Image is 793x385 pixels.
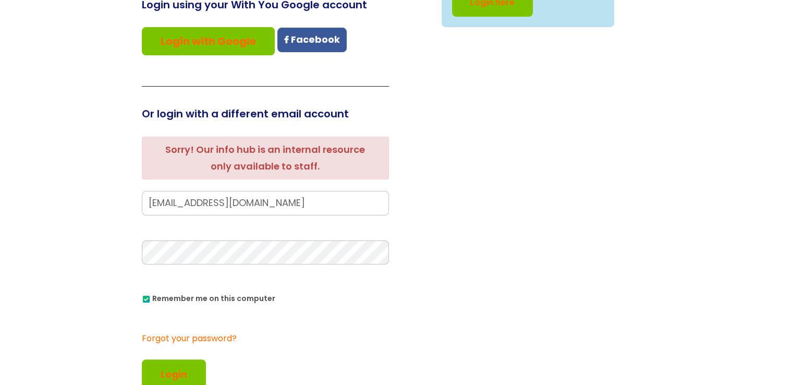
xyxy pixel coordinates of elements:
[142,290,389,306] div: You can uncheck this option if you're logging in from a shared device
[142,27,275,55] a: Login with Google
[142,331,384,346] a: Forgot your password?
[142,107,389,120] h3: Or login with a different email account
[142,292,275,303] label: Remember me on this computer
[277,28,347,52] a: Facebook
[160,141,370,175] li: Sorry! Our info hub is an internal resource only available to staff.
[143,296,150,303] input: Remember me on this computer
[142,191,389,215] input: Your e-mail address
